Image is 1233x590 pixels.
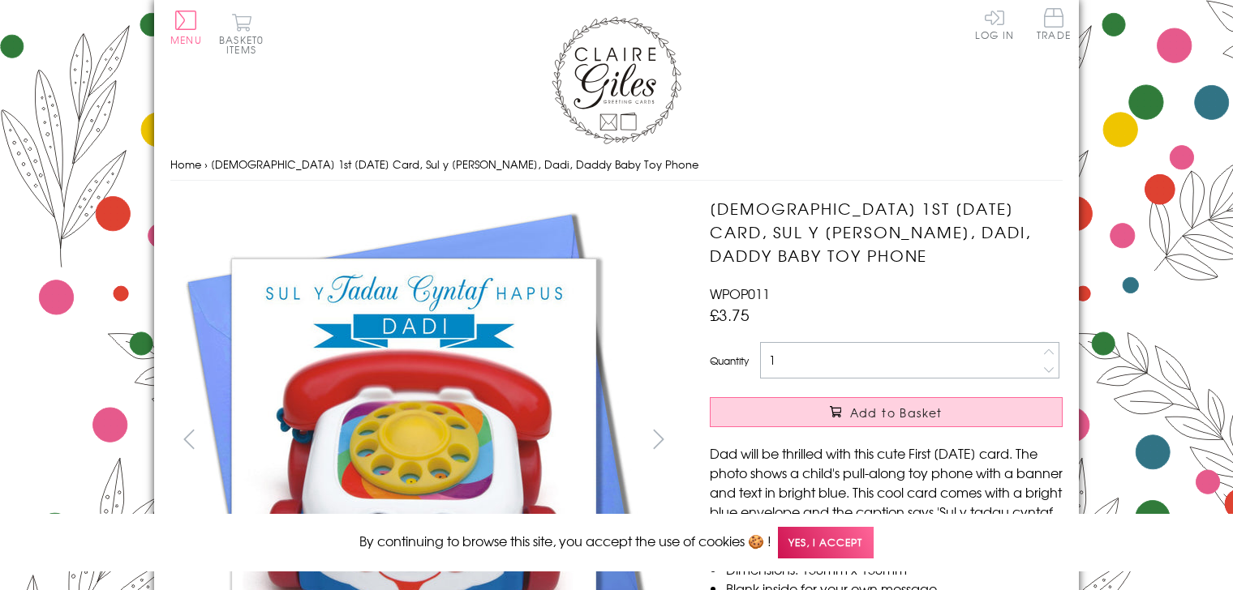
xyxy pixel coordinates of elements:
label: Quantity [710,353,749,368]
span: Menu [170,32,202,47]
button: Menu [170,11,202,45]
h1: [DEMOGRAPHIC_DATA] 1st [DATE] Card, Sul y [PERSON_NAME], Dadi, Daddy Baby Toy Phone [710,197,1063,267]
span: Add to Basket [850,404,943,421]
span: 0 items [226,32,264,57]
span: Yes, I accept [778,527,874,558]
button: Basket0 items [219,13,264,54]
button: prev [170,421,207,457]
button: next [641,421,677,457]
a: Log In [975,8,1014,40]
span: WPOP011 [710,284,770,303]
img: Claire Giles Greetings Cards [552,16,681,144]
a: Home [170,156,201,172]
span: £3.75 [710,303,750,326]
p: Dad will be thrilled with this cute First [DATE] card. The photo shows a child's pull-along toy p... [710,443,1063,541]
span: › [204,156,208,172]
nav: breadcrumbs [170,148,1063,182]
a: Trade [1037,8,1071,43]
button: Add to Basket [710,397,1063,427]
span: Trade [1037,8,1071,40]
span: [DEMOGRAPHIC_DATA] 1st [DATE] Card, Sul y [PERSON_NAME], Dadi, Daddy Baby Toy Phone [211,156,698,172]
